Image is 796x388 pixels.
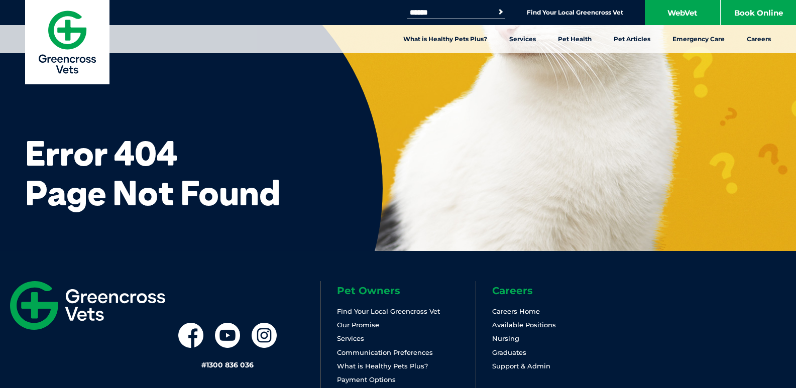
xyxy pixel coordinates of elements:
[661,25,736,53] a: Emergency Care
[337,375,396,383] a: Payment Options
[736,25,782,53] a: Careers
[337,307,440,315] a: Find Your Local Greencross Vet
[492,286,631,296] h6: Careers
[492,348,526,356] a: Graduates
[492,334,519,342] a: Nursing
[492,362,550,370] a: Support & Admin
[547,25,603,53] a: Pet Health
[603,25,661,53] a: Pet Articles
[498,25,547,53] a: Services
[201,360,206,369] span: #
[392,25,498,53] a: What is Healthy Pets Plus?
[337,321,379,329] a: Our Promise
[496,7,506,17] button: Search
[337,362,428,370] a: What is Healthy Pets Plus?
[527,9,623,17] a: Find Your Local Greencross Vet
[492,321,556,329] a: Available Positions
[337,334,364,342] a: Services
[337,348,433,356] a: Communication Preferences
[201,360,254,369] a: #1300 836 036
[337,286,476,296] h6: Pet Owners
[492,307,540,315] a: Careers Home
[25,133,796,213] h1: Error 404 Page Not Found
